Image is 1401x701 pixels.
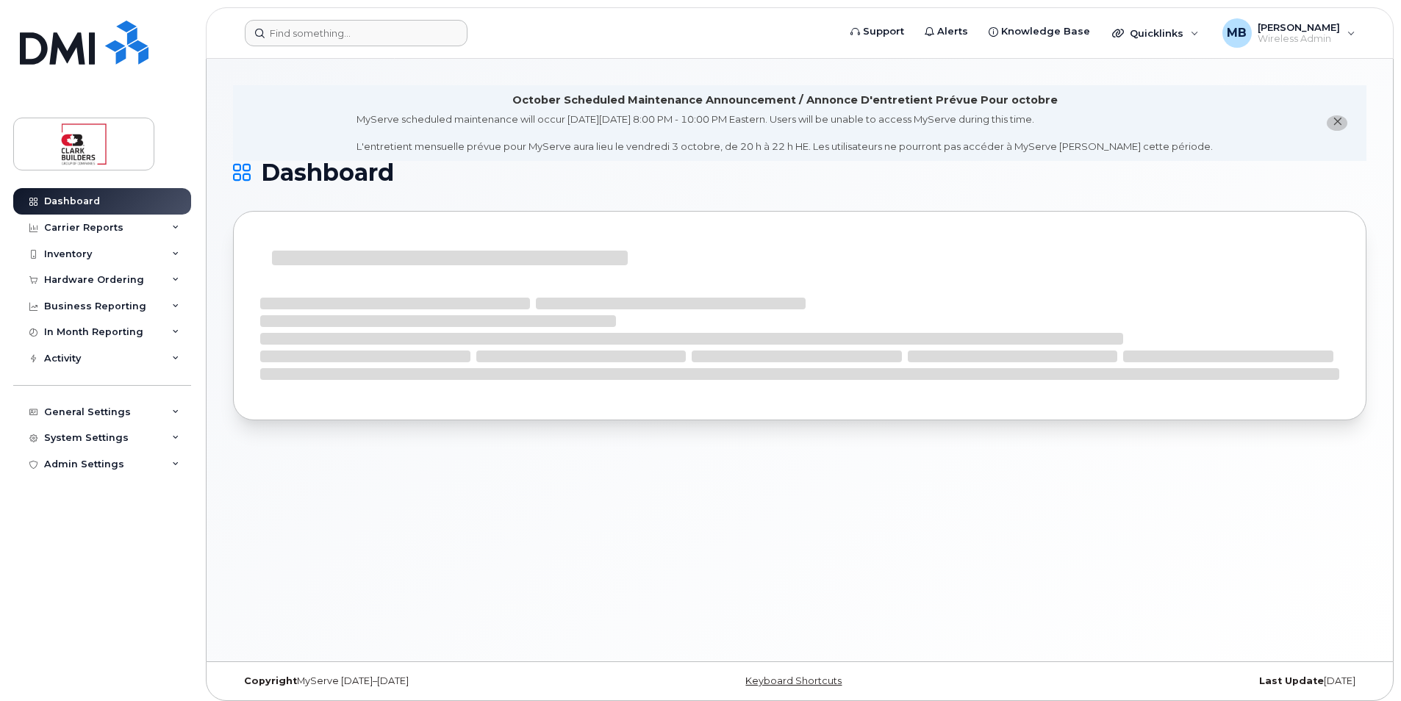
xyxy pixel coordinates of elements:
a: Keyboard Shortcuts [745,675,842,686]
div: [DATE] [989,675,1366,687]
strong: Copyright [244,675,297,686]
span: Dashboard [261,162,394,184]
div: MyServe scheduled maintenance will occur [DATE][DATE] 8:00 PM - 10:00 PM Eastern. Users will be u... [356,112,1213,154]
div: MyServe [DATE]–[DATE] [233,675,611,687]
button: close notification [1327,115,1347,131]
strong: Last Update [1259,675,1324,686]
div: October Scheduled Maintenance Announcement / Annonce D'entretient Prévue Pour octobre [512,93,1058,108]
